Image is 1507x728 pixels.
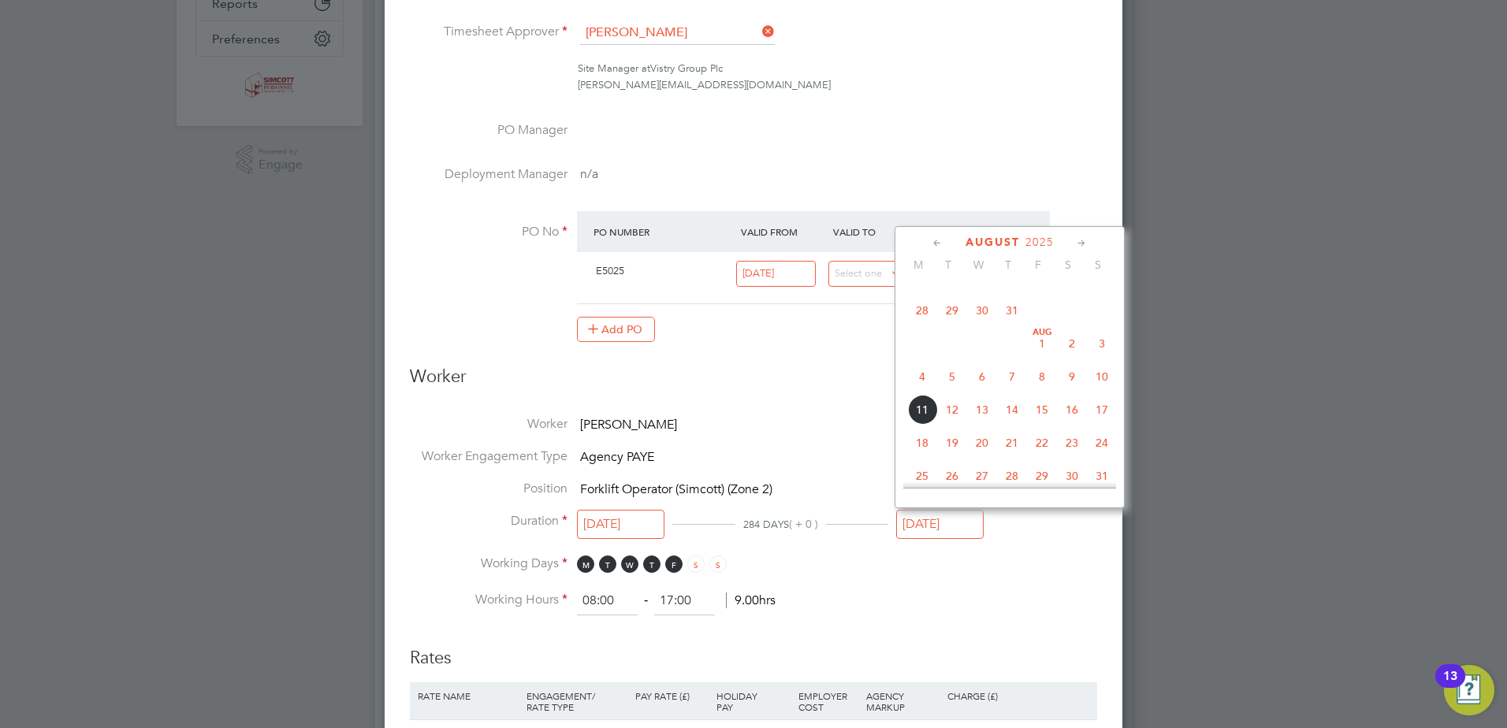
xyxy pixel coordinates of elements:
[963,258,993,272] span: W
[993,258,1023,272] span: T
[903,258,933,272] span: M
[523,682,631,720] div: Engagement/ Rate Type
[967,362,997,392] span: 6
[907,461,937,491] span: 25
[709,555,727,573] span: S
[577,317,655,342] button: Add PO
[967,295,997,325] span: 30
[577,555,594,573] span: M
[1057,428,1087,458] span: 23
[1087,329,1117,358] span: 3
[713,682,794,720] div: Holiday Pay
[578,61,650,75] span: Site Manager at
[966,236,1020,249] span: August
[1057,362,1087,392] span: 9
[907,428,937,458] span: 18
[631,682,713,709] div: Pay Rate (£)
[736,261,816,287] input: Select one
[410,481,567,497] label: Position
[599,555,616,573] span: T
[937,461,967,491] span: 26
[410,513,567,529] label: Duration
[410,166,567,183] label: Deployment Manager
[1087,428,1117,458] span: 24
[921,217,1013,246] div: Expiry
[641,592,651,608] span: ‐
[414,682,523,709] div: Rate Name
[580,21,775,45] input: Search for...
[907,395,937,425] span: 11
[1023,258,1053,272] span: F
[590,217,737,246] div: PO Number
[967,395,997,425] span: 13
[862,682,943,720] div: Agency Markup
[997,362,1027,392] span: 7
[937,395,967,425] span: 12
[410,224,567,240] label: PO No
[1087,461,1117,491] span: 31
[580,449,654,465] span: Agency PAYE
[1027,329,1057,336] span: Aug
[1053,258,1083,272] span: S
[997,295,1027,325] span: 31
[410,592,567,608] label: Working Hours
[794,682,862,720] div: Employer Cost
[1027,395,1057,425] span: 15
[967,428,997,458] span: 20
[654,587,715,615] input: 17:00
[997,428,1027,458] span: 21
[621,555,638,573] span: W
[410,366,1097,401] h3: Worker
[643,555,660,573] span: T
[580,417,677,433] span: [PERSON_NAME]
[577,510,664,539] input: Select one
[410,416,567,433] label: Worker
[997,461,1027,491] span: 28
[410,631,1097,670] h3: Rates
[828,261,908,287] input: Select one
[896,510,984,539] input: Select one
[1027,362,1057,392] span: 8
[933,258,963,272] span: T
[967,461,997,491] span: 27
[578,78,831,91] span: [PERSON_NAME][EMAIL_ADDRESS][DOMAIN_NAME]
[1057,461,1087,491] span: 30
[1057,329,1087,358] span: 2
[410,122,567,139] label: PO Manager
[1443,676,1457,696] div: 13
[1087,395,1117,425] span: 17
[937,428,967,458] span: 19
[650,61,723,75] span: Vistry Group Plc
[1027,329,1057,358] span: 1
[410,24,567,40] label: Timesheet Approver
[1025,236,1054,249] span: 2025
[665,555,683,573] span: F
[1027,428,1057,458] span: 22
[743,518,789,531] span: 284 DAYS
[829,217,921,246] div: Valid To
[997,395,1027,425] span: 14
[1027,461,1057,491] span: 29
[596,264,624,277] span: E5025
[789,517,818,531] span: ( + 0 )
[580,166,598,182] span: n/a
[943,682,1039,709] div: Charge (£)
[1083,258,1113,272] span: S
[937,362,967,392] span: 5
[687,555,705,573] span: S
[410,555,567,572] label: Working Days
[1057,395,1087,425] span: 16
[577,587,638,615] input: 08:00
[726,592,776,608] span: 9.00hrs
[1087,362,1117,392] span: 10
[907,362,937,392] span: 4
[580,481,772,497] span: Forklift Operator (Simcott) (Zone 2)
[937,295,967,325] span: 29
[737,217,829,246] div: Valid From
[907,295,937,325] span: 28
[410,448,567,465] label: Worker Engagement Type
[1444,665,1494,715] button: Open Resource Center, 13 new notifications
